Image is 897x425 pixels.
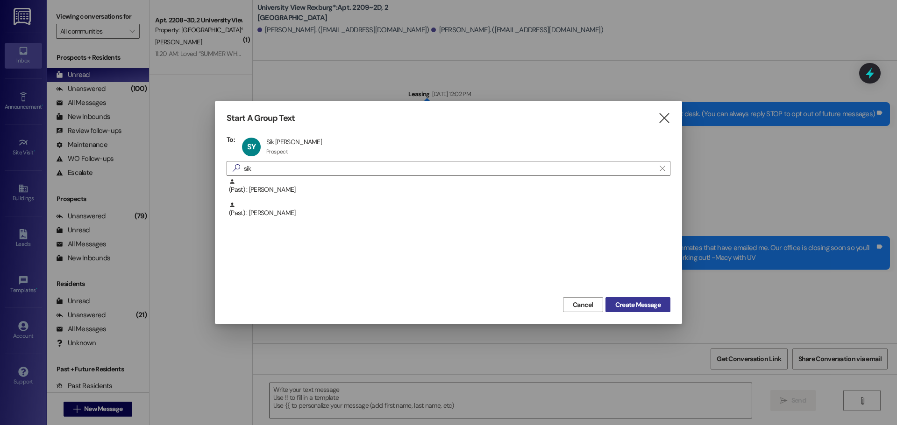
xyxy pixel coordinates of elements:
[563,297,603,312] button: Cancel
[605,297,670,312] button: Create Message
[266,138,322,146] div: Sik [PERSON_NAME]
[660,165,665,172] i: 
[227,113,295,124] h3: Start A Group Text
[229,163,244,173] i: 
[227,178,670,202] div: (Past) : [PERSON_NAME]
[655,161,670,175] button: Clear text
[229,202,670,218] div: (Past) : [PERSON_NAME]
[266,148,288,155] div: Prospect
[229,178,670,195] div: (Past) : [PERSON_NAME]
[227,202,670,225] div: (Past) : [PERSON_NAME]
[247,142,256,152] span: SY
[227,135,235,144] h3: To:
[615,300,661,310] span: Create Message
[244,162,655,175] input: Search for any contact or apartment
[658,113,670,123] i: 
[573,300,593,310] span: Cancel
